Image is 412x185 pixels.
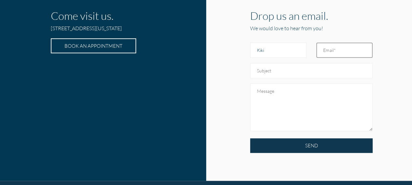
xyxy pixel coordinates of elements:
[250,43,306,58] input: Name*
[379,153,404,177] iframe: Drift Widget Chat Controller
[250,138,373,153] input: SEND
[51,9,150,22] h1: Come visit us.
[316,43,373,58] input: Email*
[250,63,373,78] input: Subject
[250,25,373,32] h5: We would love to hear from you!
[278,85,408,156] iframe: Drift Widget Chat Window
[51,25,150,34] h5: [STREET_ADDRESS][US_STATE]
[64,43,122,49] span: BOOK AN APPOINTMENT
[51,38,136,53] a: BOOK AN APPOINTMENT
[250,9,373,22] h1: Drop us an email.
